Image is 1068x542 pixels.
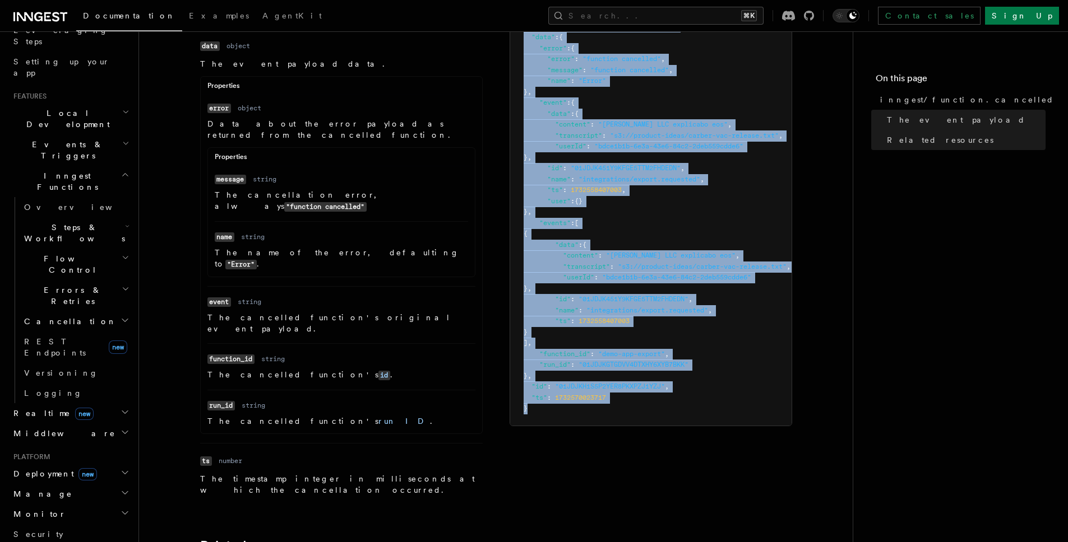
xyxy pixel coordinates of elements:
span: "ts" [531,394,547,401]
span: } [524,153,528,161]
span: "Error" [579,77,606,85]
span: , [528,208,531,216]
span: new [75,408,94,420]
span: , [700,175,704,183]
span: "function cancelled" [582,55,661,63]
button: Middleware [9,423,132,443]
a: id [378,370,390,379]
span: Security [13,530,63,539]
span: Steps & Workflows [20,222,125,244]
span: "[PERSON_NAME] LLC explicabo eos" [606,251,736,259]
span: REST Endpoints [24,337,86,357]
code: message [215,175,246,184]
span: : [594,273,598,281]
span: "data" [555,241,579,249]
span: , [688,295,692,303]
span: , [779,132,783,139]
a: REST Endpointsnew [20,331,132,363]
span: Monitor [9,508,66,520]
span: Cancellation [20,316,117,327]
a: Examples [182,3,256,30]
span: : [571,295,575,303]
a: Versioning [20,363,132,383]
kbd: ⌘K [741,10,757,21]
a: Sign Up [985,7,1059,25]
span: : [571,110,575,118]
span: The event payload [887,114,1025,125]
span: "message" [547,66,582,74]
a: The event payload [882,110,1046,130]
span: } [524,372,528,380]
span: "ts" [547,186,563,194]
span: , [528,372,531,380]
span: , [787,263,790,270]
span: AgentKit [262,11,322,20]
span: "run_id" [539,361,571,368]
code: error [207,104,231,113]
span: { [582,241,586,249]
span: Events & Triggers [9,139,122,161]
span: "userId" [563,273,594,281]
span: } [524,404,528,412]
span: new [109,340,127,354]
dd: object [226,41,250,50]
dd: number [219,456,242,465]
span: , [528,284,531,292]
code: "function cancelled" [284,202,367,212]
span: : [563,164,567,172]
code: id [378,371,390,380]
code: data [200,41,220,51]
span: } [524,88,528,96]
span: "integrations/export.requested" [586,306,708,314]
button: Steps & Workflows [20,217,132,249]
span: "transcript" [563,263,610,270]
span: : [579,241,582,249]
span: : [571,197,575,205]
span: , [728,120,732,128]
button: Events & Triggers [9,134,132,166]
span: "01JDJK451Y9KFGE5TTM2FHDEDN" [579,295,688,303]
dd: string [242,401,265,410]
a: AgentKit [256,3,329,30]
a: Setting up your app [9,52,132,83]
span: "data" [547,110,571,118]
span: : [590,120,594,128]
span: : [567,99,571,106]
span: "name" [547,77,571,85]
dd: object [238,104,261,113]
span: { [571,99,575,106]
p: The event payload data. [200,58,483,69]
span: Deployment [9,468,97,479]
span: { [575,110,579,118]
dd: string [261,354,285,363]
span: {} [575,197,582,205]
span: , [665,382,669,390]
span: , [736,251,739,259]
div: Inngest Functions [9,197,132,403]
span: Setting up your app [13,57,110,77]
span: "id" [531,382,547,390]
span: "01JDJKGTGDVV4DTXHY6XYB7BKK" [579,361,688,368]
span: "ts" [555,317,571,325]
button: Deploymentnew [9,464,132,484]
span: : [602,132,606,139]
span: Middleware [9,428,115,439]
p: The name of the error, defaulting to . [215,247,468,270]
div: Properties [208,152,475,166]
span: : [582,66,586,74]
span: "s3://product-ideas/carber-vac-release.txt" [618,263,787,270]
span: "s3://product-ideas/carber-vac-release.txt" [610,132,779,139]
span: } [524,208,528,216]
span: inngest/function.cancelled [880,94,1054,105]
dd: string [241,232,265,241]
span: : [579,306,582,314]
span: , [661,55,665,63]
a: Logging [20,383,132,403]
span: : [571,77,575,85]
span: "id" [555,295,571,303]
span: , [708,306,712,314]
h4: On this page [876,72,1046,90]
code: ts [200,456,212,466]
p: The cancelled function's . [207,369,475,381]
button: Search...⌘K [548,7,764,25]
